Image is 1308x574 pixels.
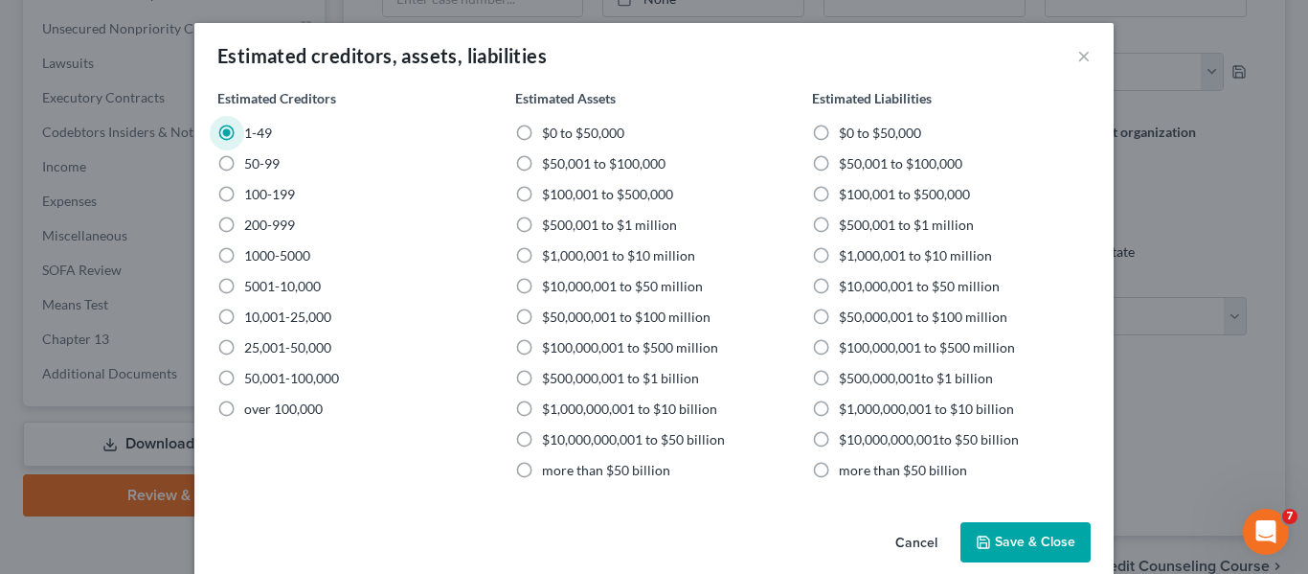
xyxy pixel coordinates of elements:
span: $1,000,000,001 to $10 billion [839,401,1014,417]
span: 50-99 [244,155,280,172]
span: $0 to $50,000 [542,125,624,141]
span: 10,001-25,000 [244,309,331,325]
span: $10,000,000,001 to $50 billion [542,431,725,448]
span: 1000-5000 [244,247,310,264]
span: $10,000,001 to $50 million [542,278,703,294]
button: Cancel [880,524,953,563]
span: $10,000,000,001to $50 billion [839,431,1019,448]
span: 1-49 [244,125,272,141]
span: over 100,000 [244,401,323,417]
span: $1,000,001 to $10 million [542,247,695,264]
div: Estimated creditors, assets, liabilities [217,42,547,69]
span: $500,001 to $1 million [839,217,974,233]
label: Estimated Assets [515,88,616,108]
button: × [1077,44,1091,67]
span: 7 [1282,509,1297,524]
span: $1,000,000,001 to $10 billion [542,401,717,417]
span: 100-199 [244,186,295,202]
span: more than $50 billion [839,462,967,478]
span: more than $50 billion [542,462,670,478]
label: Estimated Creditors [217,88,336,108]
label: Estimated Liabilities [812,88,932,108]
span: $1,000,001 to $10 million [839,247,992,264]
span: $100,001 to $500,000 [542,186,673,202]
span: $100,000,001 to $500 million [542,339,718,356]
span: $0 to $50,000 [839,125,921,141]
iframe: Intercom live chat [1243,509,1289,555]
span: 25,001-50,000 [244,339,331,356]
span: $50,001 to $100,000 [542,155,665,172]
span: $500,001 to $1 million [542,217,677,233]
span: $100,001 to $500,000 [839,186,970,202]
span: 200-999 [244,217,295,233]
span: $10,000,001 to $50 million [839,278,1000,294]
button: Save & Close [960,522,1091,563]
span: $500,000,001to $1 billion [839,370,993,386]
span: $50,000,001 to $100 million [542,309,710,325]
span: $50,001 to $100,000 [839,155,962,172]
span: $500,000,001 to $1 billion [542,370,699,386]
span: 50,001-100,000 [244,370,339,386]
span: $50,000,001 to $100 million [839,309,1007,325]
span: $100,000,001 to $500 million [839,339,1015,356]
span: 5001-10,000 [244,278,321,294]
